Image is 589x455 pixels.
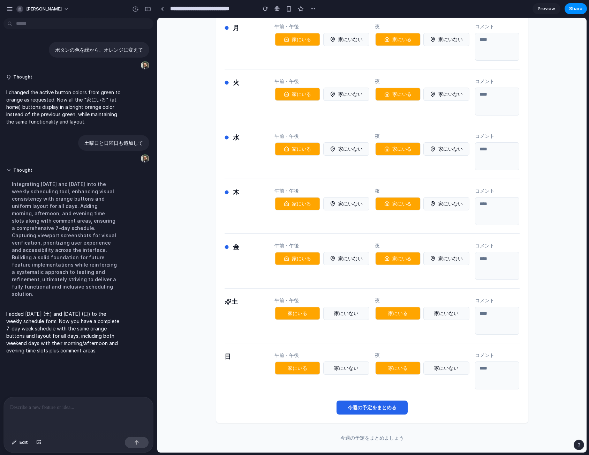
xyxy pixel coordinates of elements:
p: I changed the active button colors from green to orange as requested. Now all the "家にいる" (at home... [6,89,123,125]
p: 土曜日と日曜日も追加して [84,139,143,147]
label: コメント [318,224,362,231]
label: コメント [318,279,362,286]
button: 家にいない [166,179,212,193]
label: 夜 [218,5,312,12]
label: コメント [318,60,362,67]
label: 夜 [218,60,312,67]
h3: 土 [67,279,112,289]
p: I added [DATE] (土) and [DATE] (日) to the weekly schedule form. Now you have a complete 7-day week... [6,310,123,354]
button: 家にいる [118,125,163,137]
button: 家にいない [266,289,312,302]
label: 夜 [218,170,312,177]
h3: 金 [67,224,112,234]
button: 家にいない [266,234,312,247]
button: Edit [8,437,31,448]
button: 家にいる [218,289,263,302]
button: 家にいない [266,70,312,83]
label: 午前・午後 [117,60,212,67]
button: 家にいない [166,15,212,28]
button: 家にいない [166,234,212,247]
button: 家にいる [218,70,263,83]
button: 家にいる [218,15,263,28]
label: 午前・午後 [117,170,212,177]
span: Preview [538,5,555,12]
button: 家にいる [218,344,263,357]
button: 家にいない [266,15,312,28]
button: 家にいない [266,344,312,357]
p: ボタンの色を緑から、オレンジに変えて [55,46,143,53]
h3: 月 [67,5,112,15]
label: 午前・午後 [117,334,212,341]
label: 夜 [218,224,312,231]
h3: 水 [67,115,112,125]
button: 家にいる [118,15,163,28]
button: [PERSON_NAME] [14,3,73,15]
button: 家にいない [266,179,312,193]
button: 家にいる [118,179,163,192]
p: 今週の予定をまとめましょう [59,417,371,424]
button: 家にいる [118,344,163,357]
button: 家にいない [266,125,312,138]
label: 午前・午後 [117,224,212,231]
button: 家にいない [166,344,212,357]
button: 今週の予定をまとめる [179,383,250,397]
button: 家にいる [218,234,263,247]
label: 夜 [218,279,312,286]
button: 家にいない [166,289,212,302]
button: 家にいない [166,125,212,138]
a: Preview [533,3,560,14]
button: 家にいない [166,70,212,83]
label: コメント [318,5,362,12]
span: [PERSON_NAME] [26,6,62,13]
label: 夜 [218,115,312,122]
h3: 日 [67,334,112,344]
button: 家にいる [118,289,163,302]
h3: 火 [67,60,112,70]
label: コメント [318,115,362,122]
div: Integrating [DATE] and [DATE] into the weekly scheduling tool, enhancing visual consistency with ... [6,176,123,302]
h3: 木 [67,170,112,179]
label: コメント [318,334,362,341]
button: 家にいる [218,125,263,137]
button: 家にいる [118,234,163,247]
label: 夜 [218,334,312,341]
button: 家にいる [118,70,163,83]
label: コメント [318,170,362,177]
label: 午前・午後 [117,115,212,122]
span: Share [569,5,582,12]
label: 午前・午後 [117,279,212,286]
button: 家にいる [218,179,263,192]
label: 午前・午後 [117,5,212,12]
span: Edit [20,439,28,446]
button: Share [565,3,587,14]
